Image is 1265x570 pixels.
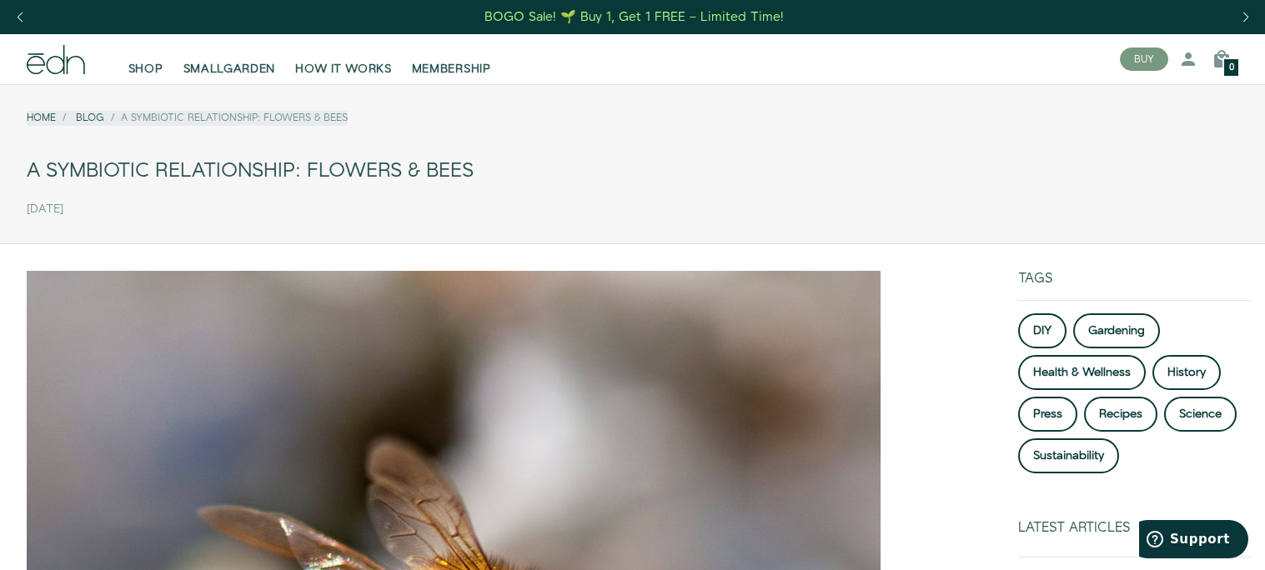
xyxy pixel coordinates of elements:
[118,41,173,77] a: SHOP
[76,111,104,125] a: Blog
[1139,520,1248,562] iframe: Opens a widget where you can find more information
[412,61,491,77] span: MEMBERSHIP
[1120,47,1168,71] button: BUY
[1018,438,1119,473] a: Sustainability
[1018,520,1185,536] div: Latest Articles
[484,8,784,26] div: BOGO Sale! 🌱 Buy 1, Get 1 FREE – Limited Time!
[1018,397,1077,432] a: Press
[173,41,286,77] a: SMALLGARDEN
[1152,355,1221,390] a: History
[27,111,348,125] nav: breadcrumbs
[1018,313,1067,348] a: DIY
[1018,355,1146,390] a: Health & Wellness
[104,111,348,125] li: A Symbiotic Relationship: Flowers & Bees
[1018,271,1252,300] div: Tags
[27,202,63,217] time: [DATE]
[1229,63,1234,72] span: 0
[483,4,786,30] a: BOGO Sale! 🌱 Buy 1, Get 1 FREE – Limited Time!
[1164,397,1237,432] a: Science
[402,41,501,77] a: MEMBERSHIP
[1084,397,1157,432] a: Recipes
[295,61,391,77] span: HOW IT WORKS
[27,152,1238,190] div: A Symbiotic Relationship: Flowers & Bees
[285,41,401,77] a: HOW IT WORKS
[1073,313,1160,348] a: Gardening
[27,111,56,125] a: Home
[128,61,163,77] span: SHOP
[183,61,276,77] span: SMALLGARDEN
